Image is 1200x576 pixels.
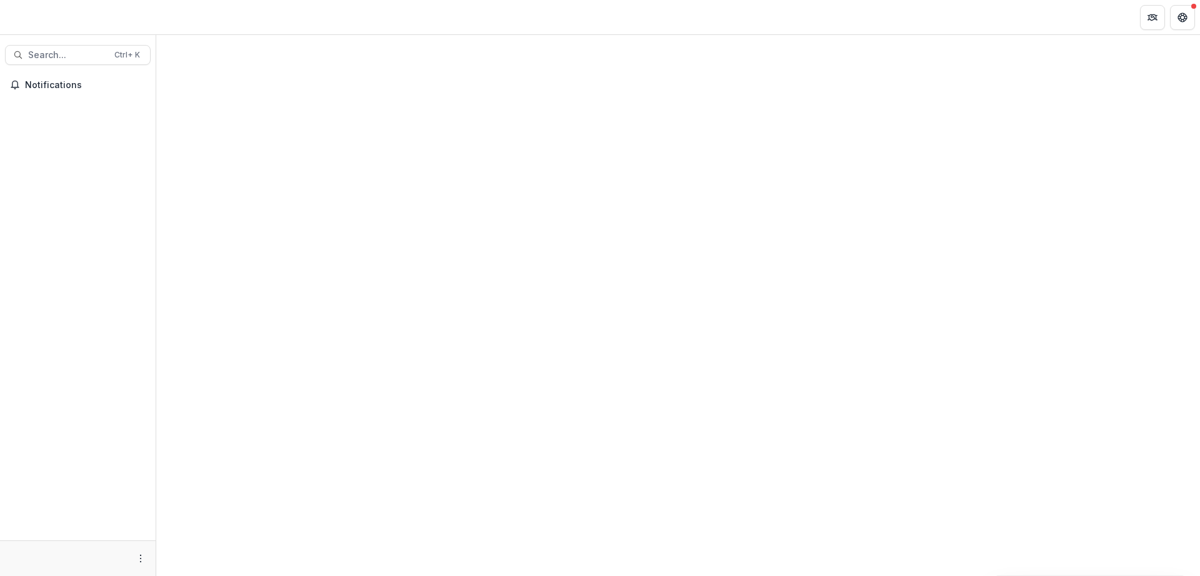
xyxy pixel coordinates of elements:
[161,8,214,26] nav: breadcrumb
[5,45,151,65] button: Search...
[25,80,146,91] span: Notifications
[1170,5,1195,30] button: Get Help
[1140,5,1165,30] button: Partners
[5,75,151,95] button: Notifications
[28,50,107,61] span: Search...
[133,551,148,566] button: More
[112,48,142,62] div: Ctrl + K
